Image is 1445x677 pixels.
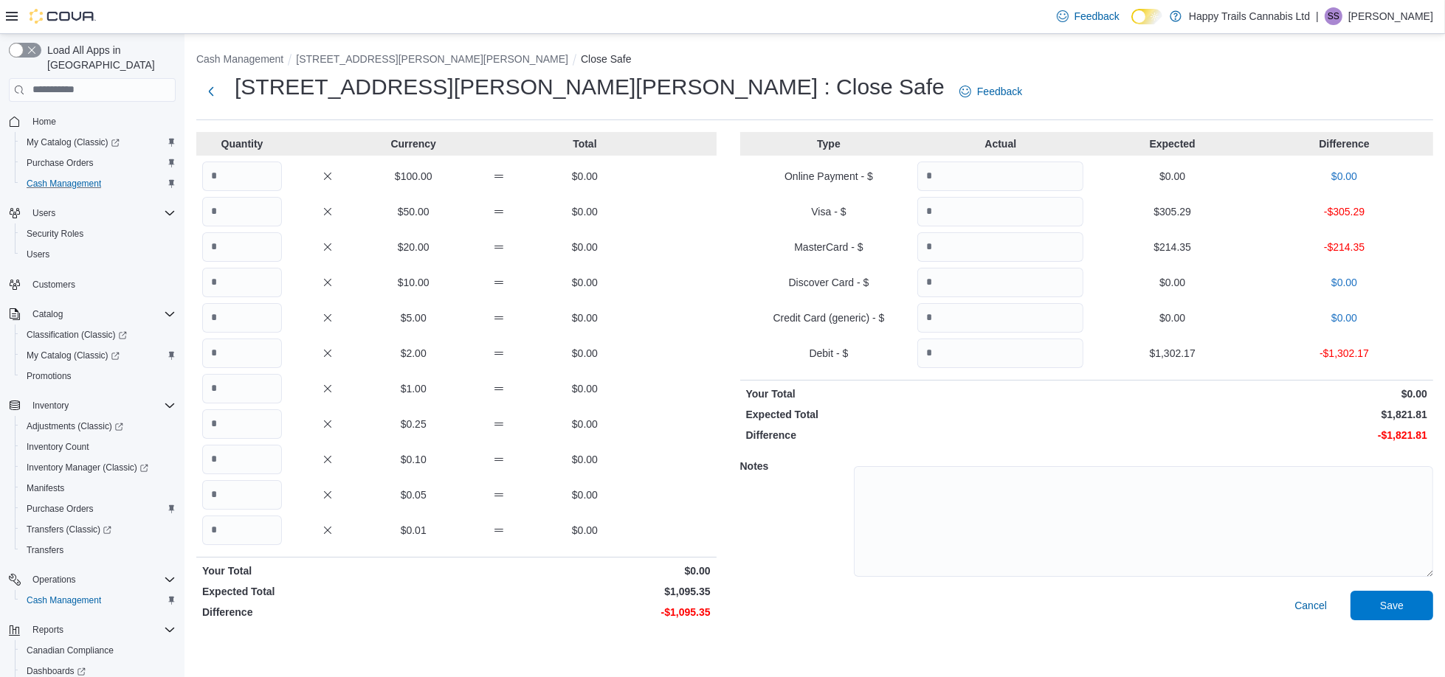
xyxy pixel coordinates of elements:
[21,541,176,559] span: Transfers
[1089,407,1427,422] p: $1,821.81
[373,275,453,290] p: $10.00
[32,308,63,320] span: Catalog
[21,326,133,344] a: Classification (Classic)
[27,204,61,222] button: Users
[1089,310,1255,325] p: $0.00
[202,584,453,599] p: Expected Total
[15,457,182,478] a: Inventory Manager (Classic)
[21,154,176,172] span: Purchase Orders
[917,232,1083,262] input: Quantity
[977,84,1022,99] span: Feedback
[1131,24,1132,25] span: Dark Mode
[202,480,282,510] input: Quantity
[21,438,95,456] a: Inventory Count
[21,246,176,263] span: Users
[746,204,912,219] p: Visa - $
[235,72,945,102] h1: [STREET_ADDRESS][PERSON_NAME][PERSON_NAME] : Close Safe
[373,169,453,184] p: $100.00
[296,53,568,65] button: [STREET_ADDRESS][PERSON_NAME][PERSON_NAME]
[1089,136,1255,151] p: Expected
[1089,204,1255,219] p: $305.29
[1089,428,1427,442] p: -$1,821.81
[917,338,1083,368] input: Quantity
[15,324,182,345] a: Classification (Classic)
[917,303,1083,333] input: Quantity
[15,590,182,611] button: Cash Management
[3,569,182,590] button: Operations
[27,482,64,494] span: Manifests
[15,244,182,265] button: Users
[545,240,624,254] p: $0.00
[746,169,912,184] p: Online Payment - $
[27,305,176,323] span: Catalog
[15,478,182,499] button: Manifests
[21,326,176,344] span: Classification (Classic)
[15,223,182,244] button: Security Roles
[1261,310,1427,325] p: $0.00
[545,487,624,502] p: $0.00
[21,246,55,263] a: Users
[746,136,912,151] p: Type
[459,584,710,599] p: $1,095.35
[27,113,62,131] a: Home
[15,540,182,560] button: Transfers
[1294,598,1327,613] span: Cancel
[1261,240,1427,254] p: -$214.35
[27,350,120,361] span: My Catalog (Classic)
[27,621,176,639] span: Reports
[202,268,282,297] input: Quantity
[1089,346,1255,361] p: $1,302.17
[21,133,125,151] a: My Catalog (Classic)
[27,420,123,432] span: Adjustments (Classic)
[27,441,89,453] span: Inventory Count
[202,338,282,368] input: Quantity
[27,571,82,589] button: Operations
[27,329,127,341] span: Classification (Classic)
[545,452,624,467] p: $0.00
[746,346,912,361] p: Debit - $
[1261,169,1427,184] p: $0.00
[21,459,176,476] span: Inventory Manager (Classic)
[27,136,120,148] span: My Catalog (Classic)
[15,132,182,153] a: My Catalog (Classic)
[202,515,282,545] input: Quantity
[3,395,182,416] button: Inventory
[545,417,624,431] p: $0.00
[202,232,282,262] input: Quantity
[1325,7,1342,25] div: Sandy Sierra
[21,459,154,476] a: Inventory Manager (Classic)
[21,500,100,518] a: Purchase Orders
[746,386,1084,401] p: Your Total
[1261,275,1427,290] p: $0.00
[1189,7,1310,25] p: Happy Trails Cannabis Ltd
[21,367,77,385] a: Promotions
[373,346,453,361] p: $2.00
[27,665,86,677] span: Dashboards
[373,240,453,254] p: $20.00
[21,438,176,456] span: Inventory Count
[196,77,226,106] button: Next
[32,116,56,128] span: Home
[373,452,453,467] p: $0.10
[202,605,453,619] p: Difference
[27,503,94,515] span: Purchase Orders
[746,428,1084,442] p: Difference
[581,53,631,65] button: Close Safe
[21,642,176,659] span: Canadian Compliance
[27,397,176,414] span: Inventory
[746,407,1084,422] p: Expected Total
[1348,7,1433,25] p: [PERSON_NAME]
[21,521,176,538] span: Transfers (Classic)
[953,77,1028,106] a: Feedback
[202,197,282,226] input: Quantity
[21,133,176,151] span: My Catalog (Classic)
[545,204,624,219] p: $0.00
[746,275,912,290] p: Discover Card - $
[917,268,1083,297] input: Quantity
[32,400,69,412] span: Inventory
[1328,7,1339,25] span: SS
[202,162,282,191] input: Quantity
[373,136,453,151] p: Currency
[21,591,107,609] a: Cash Management
[15,519,182,540] a: Transfers (Classic)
